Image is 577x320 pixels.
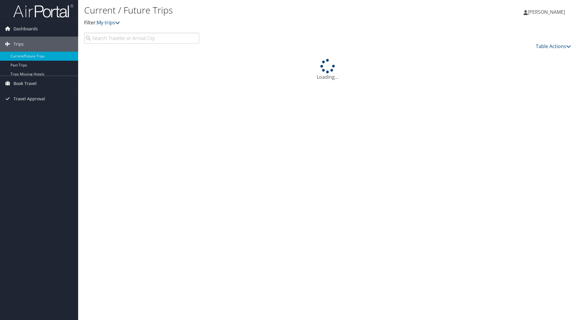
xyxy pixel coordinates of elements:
[84,59,571,81] div: Loading...
[14,37,24,52] span: Trips
[14,21,38,36] span: Dashboards
[84,4,409,17] h1: Current / Future Trips
[14,91,45,106] span: Travel Approval
[14,76,37,91] span: Book Travel
[84,33,199,44] input: Search Traveler or Arrival City
[536,43,571,50] a: Table Actions
[13,4,73,18] img: airportal-logo.png
[524,3,571,21] a: [PERSON_NAME]
[84,19,409,27] p: Filter:
[97,19,120,26] a: My trips
[528,9,565,15] span: [PERSON_NAME]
